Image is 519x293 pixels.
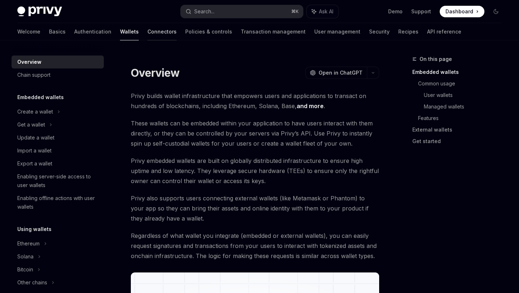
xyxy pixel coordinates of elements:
div: Update a wallet [17,133,54,142]
a: Policies & controls [185,23,232,40]
div: Enabling server-side access to user wallets [17,172,99,190]
button: Ask AI [307,5,338,18]
a: Transaction management [241,23,306,40]
button: Search...⌘K [181,5,303,18]
a: Enabling offline actions with user wallets [12,192,104,213]
span: Ask AI [319,8,333,15]
a: Security [369,23,390,40]
a: API reference [427,23,461,40]
h5: Embedded wallets [17,93,64,102]
a: Import a wallet [12,144,104,157]
a: Connectors [147,23,177,40]
a: Features [418,112,507,124]
span: Privy embedded wallets are built on globally distributed infrastructure to ensure high uptime and... [131,156,379,186]
a: Authentication [74,23,111,40]
a: Overview [12,56,104,68]
div: Create a wallet [17,107,53,116]
a: Wallets [120,23,139,40]
span: ⌘ K [291,9,299,14]
div: Get a wallet [17,120,45,129]
a: Dashboard [440,6,484,17]
span: Open in ChatGPT [319,69,363,76]
a: Support [411,8,431,15]
span: Privy also supports users connecting external wallets (like Metamask or Phantom) to your app so t... [131,193,379,223]
div: Export a wallet [17,159,52,168]
div: Other chains [17,278,47,287]
span: Privy builds wallet infrastructure that empowers users and applications to transact on hundreds o... [131,91,379,111]
a: Recipes [398,23,418,40]
h5: Using wallets [17,225,52,234]
a: Chain support [12,68,104,81]
div: Overview [17,58,41,66]
span: Regardless of what wallet you integrate (embedded or external wallets), you can easily request si... [131,231,379,261]
a: Enabling server-side access to user wallets [12,170,104,192]
a: External wallets [412,124,507,136]
button: Toggle dark mode [490,6,502,17]
a: Demo [388,8,403,15]
a: Export a wallet [12,157,104,170]
div: Enabling offline actions with user wallets [17,194,99,211]
a: Embedded wallets [412,66,507,78]
div: Bitcoin [17,265,33,274]
span: Dashboard [445,8,473,15]
div: Ethereum [17,239,40,248]
div: Chain support [17,71,50,79]
a: Managed wallets [424,101,507,112]
button: Open in ChatGPT [305,67,367,79]
span: These wallets can be embedded within your application to have users interact with them directly, ... [131,118,379,148]
img: dark logo [17,6,62,17]
a: User management [314,23,360,40]
a: and more [297,102,324,110]
span: On this page [420,55,452,63]
a: Welcome [17,23,40,40]
a: User wallets [424,89,507,101]
a: Update a wallet [12,131,104,144]
a: Common usage [418,78,507,89]
a: Get started [412,136,507,147]
a: Basics [49,23,66,40]
div: Import a wallet [17,146,52,155]
h1: Overview [131,66,179,79]
div: Search... [194,7,214,16]
div: Solana [17,252,34,261]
